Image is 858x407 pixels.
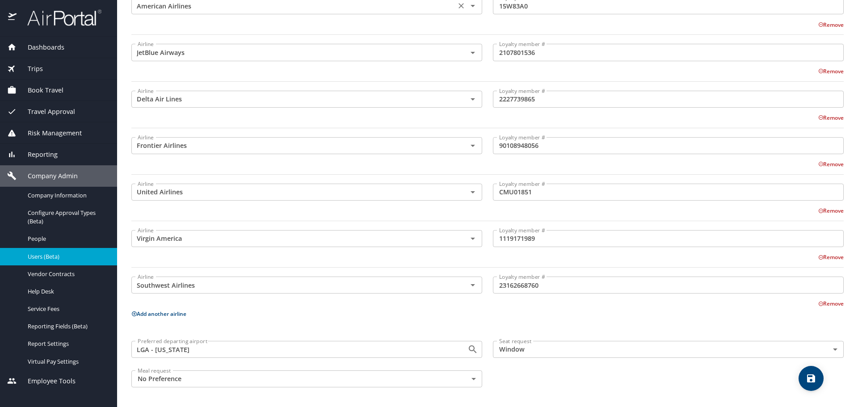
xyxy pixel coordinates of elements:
img: airportal-logo.png [17,9,101,26]
span: Users (Beta) [28,252,106,261]
span: Help Desk [28,287,106,296]
button: Open [467,343,479,356]
span: Configure Approval Types (Beta) [28,209,106,226]
span: Virtual Pay Settings [28,357,106,366]
input: Select an Airline [134,233,453,244]
span: People [28,235,106,243]
input: Select an Airline [134,279,453,291]
button: Remove [818,67,844,75]
button: Add another airline [131,310,186,318]
span: Risk Management [17,128,82,138]
input: Search for and select an airport [134,344,453,355]
span: Vendor Contracts [28,270,106,278]
button: Open [467,186,479,198]
span: Reporting Fields (Beta) [28,322,106,331]
img: icon-airportal.png [8,9,17,26]
button: Open [467,232,479,245]
span: Company Information [28,191,106,200]
button: Remove [818,207,844,214]
div: Window [493,341,844,358]
input: Select an Airline [134,140,453,151]
button: Remove [818,21,844,29]
button: Remove [818,300,844,307]
span: Company Admin [17,171,78,181]
button: Remove [818,114,844,122]
span: Book Travel [17,85,63,95]
button: Open [467,46,479,59]
button: Remove [818,253,844,261]
input: Select an Airline [134,186,453,198]
span: Travel Approval [17,107,75,117]
button: Open [467,93,479,105]
span: Report Settings [28,340,106,348]
span: Reporting [17,150,58,159]
input: Select an Airline [134,93,453,105]
span: Trips [17,64,43,74]
div: No Preference [131,370,482,387]
span: Service Fees [28,305,106,313]
span: Dashboards [17,42,64,52]
input: Select an Airline [134,46,453,58]
button: Open [467,279,479,291]
button: Remove [818,160,844,168]
span: Employee Tools [17,376,76,386]
button: save [799,366,824,391]
button: Open [467,139,479,152]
